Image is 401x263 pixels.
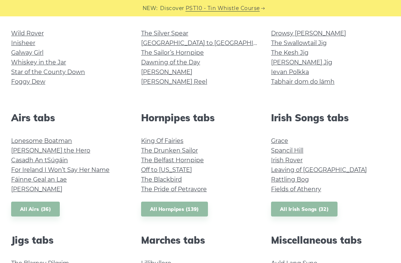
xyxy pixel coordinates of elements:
[11,78,45,85] a: Foggy Dew
[141,157,204,164] a: The Belfast Hornpipe
[141,137,183,144] a: King Of Fairies
[271,78,335,85] a: Tabhair dom do lámh
[271,202,338,217] a: All Irish Songs (32)
[11,176,67,183] a: Fáinne Geal an Lae
[271,166,367,173] a: Leaving of [GEOGRAPHIC_DATA]
[141,166,192,173] a: Off to [US_STATE]
[271,68,309,76] a: Ievan Polkka
[11,112,130,124] h2: Airs tabs
[11,202,60,217] a: All Airs (36)
[11,49,43,56] a: Galway Girl
[11,234,130,246] h2: Jigs tabs
[271,30,346,37] a: Drowsy [PERSON_NAME]
[141,234,260,246] h2: Marches tabs
[141,49,204,56] a: The Sailor’s Hornpipe
[141,39,278,46] a: [GEOGRAPHIC_DATA] to [GEOGRAPHIC_DATA]
[141,30,188,37] a: The Silver Spear
[160,4,185,13] span: Discover
[141,68,192,76] a: [PERSON_NAME]
[271,186,321,193] a: Fields of Athenry
[271,112,390,124] h2: Irish Songs tabs
[11,30,44,37] a: Wild Rover
[11,68,85,76] a: Star of the County Down
[11,39,35,46] a: Inisheer
[141,59,200,66] a: Dawning of the Day
[271,176,309,183] a: Rattling Bog
[141,186,207,193] a: The Pride of Petravore
[11,157,68,164] a: Casadh An tSúgáin
[186,4,260,13] a: PST10 - Tin Whistle Course
[141,112,260,124] h2: Hornpipes tabs
[11,166,110,173] a: For Ireland I Won’t Say Her Name
[11,186,62,193] a: [PERSON_NAME]
[271,234,390,246] h2: Miscellaneous tabs
[271,49,309,56] a: The Kesh Jig
[143,4,158,13] span: NEW:
[271,137,288,144] a: Grace
[141,176,182,183] a: The Blackbird
[11,147,90,154] a: [PERSON_NAME] the Hero
[11,59,66,66] a: Whiskey in the Jar
[11,137,72,144] a: Lonesome Boatman
[141,78,207,85] a: [PERSON_NAME] Reel
[141,147,198,154] a: The Drunken Sailor
[271,147,303,154] a: Spancil Hill
[271,59,332,66] a: [PERSON_NAME] Jig
[271,157,303,164] a: Irish Rover
[141,202,208,217] a: All Hornpipes (139)
[271,39,327,46] a: The Swallowtail Jig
